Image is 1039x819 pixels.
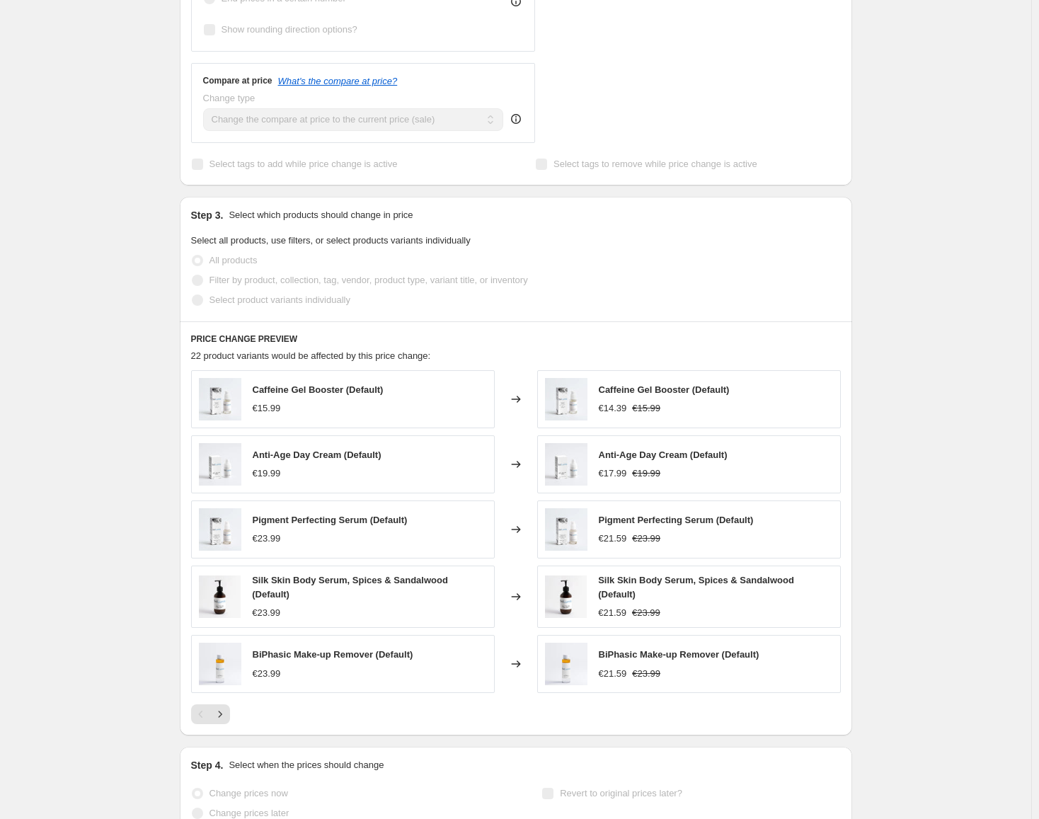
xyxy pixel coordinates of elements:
[545,643,587,685] img: SaCmOBwAVUrWvSngIx36UcmcrXvCxHI_80x.jpg
[252,606,280,620] div: €23.99
[545,575,587,618] img: DrzTdQEzItt4y-sZsfslAnj1SZMrl1nz_80x.jpg
[253,649,413,660] span: BiPhasic Make-up Remover (Default)
[253,515,408,525] span: Pigment Perfecting Serum (Default)
[599,384,730,395] span: Caffeine Gel Booster (Default)
[199,643,241,685] img: SaCmOBwAVUrWvSngIx36UcmcrXvCxHI_80x.jpg
[599,532,627,546] div: €21.59
[599,449,728,460] span: Anti-Age Day Cream (Default)
[210,704,230,724] button: Next
[209,788,288,798] span: Change prices now
[209,808,289,818] span: Change prices later
[632,667,660,681] strike: €23.99
[560,788,682,798] span: Revert to original prices later?
[203,75,272,86] h3: Compare at price
[545,378,587,420] img: Lq41TFccFowlV87EABWKv0V-pAsuZYYh_80x.jpg
[252,575,448,600] span: Silk Skin Body Serum, Spices & Sandalwood (Default)
[199,575,241,618] img: DrzTdQEzItt4y-sZsfslAnj1SZMrl1nz_80x.jpg
[222,24,357,35] span: Show rounding direction options?
[598,606,626,620] div: €21.59
[209,275,528,285] span: Filter by product, collection, tag, vendor, product type, variant title, or inventory
[191,235,471,246] span: Select all products, use filters, or select products variants individually
[553,159,757,169] span: Select tags to remove while price change is active
[545,508,587,551] img: l-ASmqB5bYLXfLksCLGDeyDOx_b_sRHl_80x.jpg
[253,667,281,681] div: €23.99
[598,575,794,600] span: Silk Skin Body Serum, Spices & Sandalwood (Default)
[253,449,381,460] span: Anti-Age Day Cream (Default)
[599,515,754,525] span: Pigment Perfecting Serum (Default)
[632,606,660,620] strike: €23.99
[209,294,350,305] span: Select product variants individually
[199,378,241,420] img: Lq41TFccFowlV87EABWKv0V-pAsuZYYh_80x.jpg
[278,76,398,86] button: What's the compare at price?
[203,93,256,103] span: Change type
[599,667,627,681] div: €21.59
[191,758,224,772] h2: Step 4.
[229,758,384,772] p: Select when the prices should change
[599,401,627,416] div: €14.39
[253,401,281,416] div: €15.99
[599,466,627,481] div: €17.99
[191,208,224,222] h2: Step 3.
[191,350,431,361] span: 22 product variants would be affected by this price change:
[253,384,384,395] span: Caffeine Gel Booster (Default)
[209,255,258,265] span: All products
[545,443,587,486] img: YH2JVFR5Fr_kfOilOtD9pc1BW5I9m8n1_80x.jpg
[632,466,660,481] strike: €19.99
[253,532,281,546] div: €23.99
[509,112,523,126] div: help
[191,333,841,345] h6: PRICE CHANGE PREVIEW
[209,159,398,169] span: Select tags to add while price change is active
[191,704,230,724] nav: Pagination
[229,208,413,222] p: Select which products should change in price
[599,649,759,660] span: BiPhasic Make-up Remover (Default)
[632,532,660,546] strike: €23.99
[632,401,660,416] strike: €15.99
[199,508,241,551] img: l-ASmqB5bYLXfLksCLGDeyDOx_b_sRHl_80x.jpg
[199,443,241,486] img: YH2JVFR5Fr_kfOilOtD9pc1BW5I9m8n1_80x.jpg
[253,466,281,481] div: €19.99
